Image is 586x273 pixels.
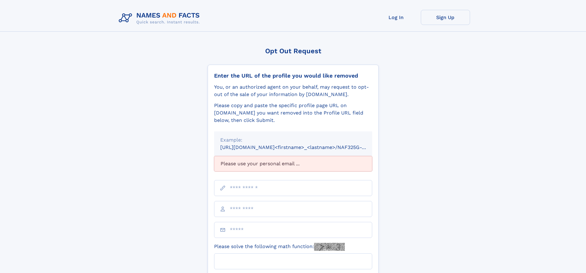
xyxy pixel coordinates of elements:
a: Sign Up [421,10,470,25]
a: Log In [372,10,421,25]
div: Example: [220,136,366,144]
small: [URL][DOMAIN_NAME]<firstname>_<lastname>/NAF325G-xxxxxxxx [220,144,384,150]
div: Opt Out Request [208,47,379,55]
div: You, or an authorized agent on your behalf, may request to opt-out of the sale of your informatio... [214,83,372,98]
div: Please use your personal email ... [214,156,372,171]
label: Please solve the following math function: [214,243,345,251]
div: Enter the URL of the profile you would like removed [214,72,372,79]
img: Logo Names and Facts [116,10,205,26]
div: Please copy and paste the specific profile page URL on [DOMAIN_NAME] you want removed into the Pr... [214,102,372,124]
